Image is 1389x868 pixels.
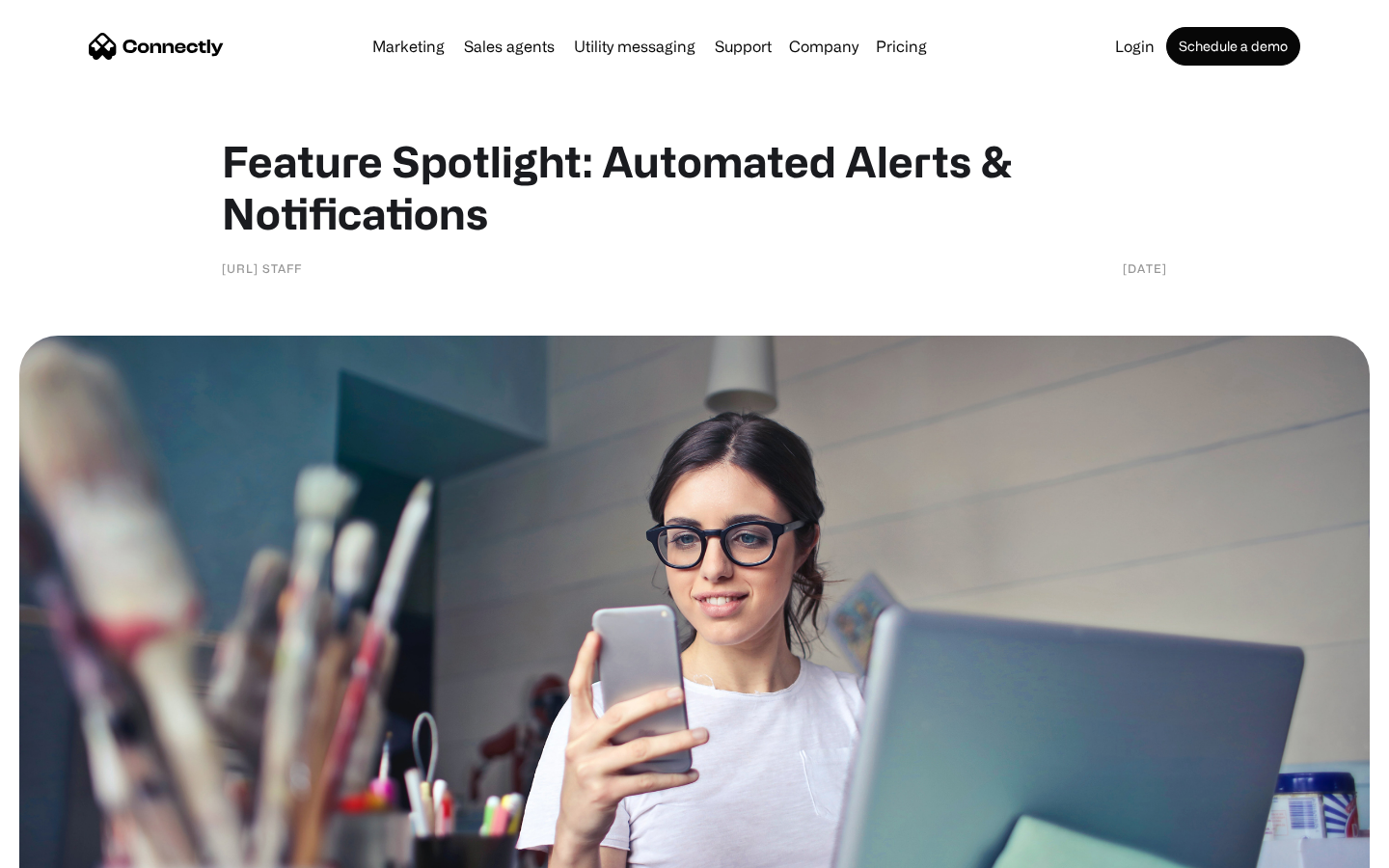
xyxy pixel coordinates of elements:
div: [DATE] [1123,258,1167,278]
a: Utility messaging [566,39,703,54]
div: [URL] staff [222,258,302,278]
aside: Language selected: English [19,834,116,861]
a: Schedule a demo [1166,27,1300,66]
ul: Language list [39,834,116,861]
div: Company [789,33,858,60]
a: Support [707,39,779,54]
a: Sales agents [456,39,562,54]
a: Pricing [868,39,935,54]
a: Marketing [365,39,452,54]
h1: Feature Spotlight: Automated Alerts & Notifications [222,135,1167,239]
a: Login [1107,39,1162,54]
